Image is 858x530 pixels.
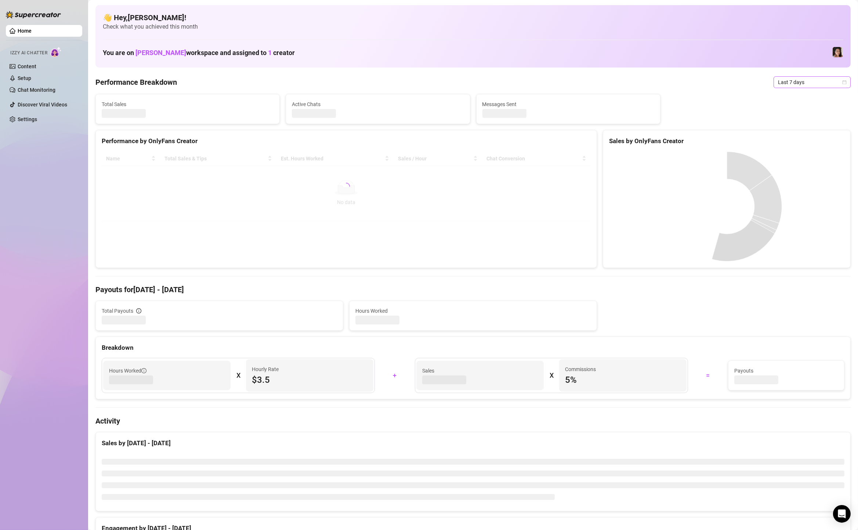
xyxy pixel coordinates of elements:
[609,136,844,146] div: Sales by OnlyFans Creator
[102,307,133,315] span: Total Payouts
[18,28,32,34] a: Home
[95,416,851,426] h4: Activity
[18,102,67,108] a: Discover Viral Videos
[778,77,846,88] span: Last 7 days
[252,374,368,386] span: $3.5
[18,75,31,81] a: Setup
[95,284,851,295] h4: Payouts for [DATE] - [DATE]
[833,505,851,523] div: Open Intercom Messenger
[550,370,553,381] div: X
[136,308,141,313] span: info-circle
[422,367,538,375] span: Sales
[109,367,146,375] span: Hours Worked
[103,49,295,57] h1: You are on workspace and assigned to creator
[18,116,37,122] a: Settings
[95,77,177,87] h4: Performance Breakdown
[103,12,843,23] h4: 👋 Hey, [PERSON_NAME] !
[18,63,36,69] a: Content
[565,365,596,373] article: Commissions
[292,100,464,108] span: Active Chats
[141,368,146,373] span: info-circle
[252,365,279,373] article: Hourly Rate
[355,307,591,315] span: Hours Worked
[102,438,844,448] div: Sales by [DATE] - [DATE]
[102,343,844,353] div: Breakdown
[6,11,61,18] img: logo-BBDzfeDw.svg
[692,370,724,381] div: =
[268,49,272,57] span: 1
[50,47,62,57] img: AI Chatter
[102,100,274,108] span: Total Sales
[343,183,350,190] span: loading
[734,367,838,375] span: Payouts
[135,49,186,57] span: [PERSON_NAME]
[482,100,654,108] span: Messages Sent
[379,370,410,381] div: +
[236,370,240,381] div: X
[833,47,843,57] img: Luna
[103,23,843,31] span: Check what you achieved this month
[842,80,847,84] span: calendar
[10,50,47,57] span: Izzy AI Chatter
[565,374,681,386] span: 5 %
[18,87,55,93] a: Chat Monitoring
[102,136,591,146] div: Performance by OnlyFans Creator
